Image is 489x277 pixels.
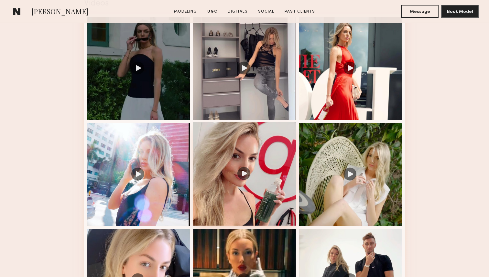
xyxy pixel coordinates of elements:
button: Book Model [441,5,479,18]
a: UGC [205,9,220,15]
a: Past Clients [282,9,318,15]
a: Social [255,9,277,15]
span: [PERSON_NAME] [31,6,88,18]
a: Book Model [441,8,479,14]
a: Digitals [225,9,250,15]
button: Message [401,5,439,18]
a: Modeling [171,9,200,15]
